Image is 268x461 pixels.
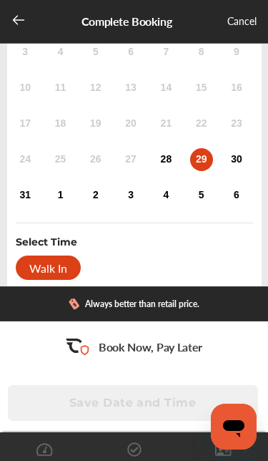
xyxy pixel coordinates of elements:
div: Not available Monday, August 25th, 2025 [49,148,72,171]
div: Not available Sunday, August 3rd, 2025 [14,41,36,64]
div: Not available Thursday, August 7th, 2025 [154,41,177,64]
div: Not available Monday, August 4th, 2025 [49,41,72,64]
div: Not available Sunday, August 17th, 2025 [14,112,36,135]
div: Not available Saturday, August 9th, 2025 [225,41,248,64]
p: Book Now, Pay Later [99,339,202,355]
div: Not available Sunday, August 10th, 2025 [14,77,36,100]
div: Choose Sunday, August 31st, 2025 [14,184,36,207]
div: Not available Sunday, August 24th, 2025 [14,148,36,171]
div: Not available Monday, August 11th, 2025 [49,77,72,100]
div: Not available Friday, August 22nd, 2025 [190,112,213,135]
div: month 2025-08 [8,2,254,210]
div: Not available Saturday, August 23rd, 2025 [225,112,248,135]
div: Always better than retail price. [85,299,199,309]
div: Cancel [227,13,257,31]
div: Not available Wednesday, August 20th, 2025 [119,112,142,135]
div: Not available Tuesday, August 12th, 2025 [84,77,107,100]
div: Choose Friday, September 5th, 2025 [190,184,213,207]
iframe: Button to launch messaging window [211,404,257,450]
div: Not available Wednesday, August 27th, 2025 [119,148,142,171]
div: Not available Tuesday, August 19th, 2025 [84,112,107,135]
div: Choose Friday, August 29th, 2025 [190,148,213,171]
div: Choose Monday, September 1st, 2025 [49,184,72,207]
div: Select Time [16,235,77,249]
div: Complete Booking [81,13,172,31]
div: Not available Thursday, August 14th, 2025 [154,77,177,100]
div: Not available Tuesday, August 26th, 2025 [84,148,107,171]
div: Not available Saturday, August 16th, 2025 [225,77,248,100]
div: Choose Thursday, August 28th, 2025 [154,148,177,171]
div: Choose Saturday, September 6th, 2025 [225,184,248,207]
div: Not available Wednesday, August 13th, 2025 [119,77,142,100]
div: Not available Wednesday, August 6th, 2025 [119,41,142,64]
div: Not available Tuesday, August 5th, 2025 [84,41,107,64]
div: Not available Thursday, August 21st, 2025 [154,112,177,135]
div: Choose Thursday, September 4th, 2025 [154,184,177,207]
div: Not available Friday, August 15th, 2025 [190,77,213,100]
div: Not available Monday, August 18th, 2025 [49,112,72,135]
img: dollor_label_vector.a70140d1.svg [69,298,79,310]
div: Walk In [16,256,81,280]
div: Choose Tuesday, September 2nd, 2025 [84,184,107,207]
div: Choose Saturday, August 30th, 2025 [225,148,248,171]
div: Not available Friday, August 8th, 2025 [190,41,213,64]
div: Choose Wednesday, September 3rd, 2025 [119,184,142,207]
